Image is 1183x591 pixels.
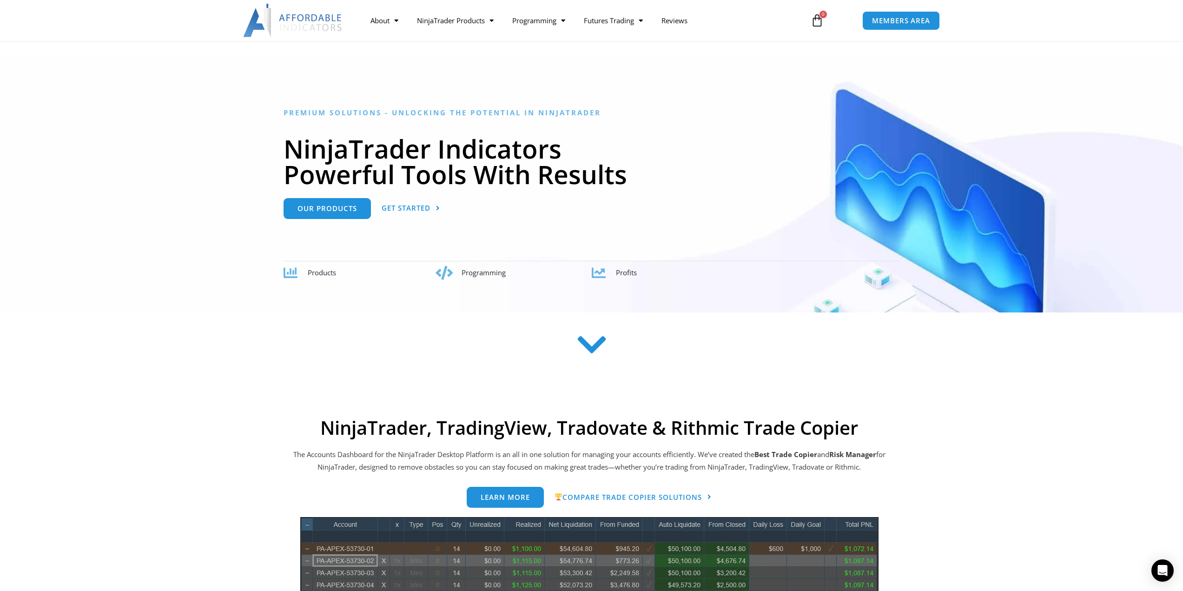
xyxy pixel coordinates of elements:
a: Our Products [284,198,371,219]
span: Learn more [481,494,530,501]
a: About [361,10,408,31]
img: LogoAI | Affordable Indicators – NinjaTrader [243,4,343,37]
span: Profits [616,268,637,277]
a: Futures Trading [575,10,652,31]
h1: NinjaTrader Indicators Powerful Tools With Results [284,136,899,187]
a: Programming [503,10,575,31]
span: Programming [462,268,506,277]
strong: Risk Manager [829,450,876,459]
b: Best Trade Copier [754,450,817,459]
p: The Accounts Dashboard for the NinjaTrader Desktop Platform is an all in one solution for managin... [292,448,887,474]
a: Learn more [467,487,544,508]
a: 0 [797,7,838,34]
span: MEMBERS AREA [872,17,930,24]
a: Reviews [652,10,697,31]
img: 🏆 [555,493,562,500]
span: 0 [820,11,827,18]
a: Get Started [382,198,440,219]
h2: NinjaTrader, TradingView, Tradovate & Rithmic Trade Copier [292,417,887,439]
a: NinjaTrader Products [408,10,503,31]
h6: Premium Solutions - Unlocking the Potential in NinjaTrader [284,108,899,117]
a: 🏆Compare Trade Copier Solutions [555,487,712,508]
span: Our Products [297,205,357,212]
nav: Menu [361,10,800,31]
span: Get Started [382,205,430,212]
span: Compare Trade Copier Solutions [555,493,702,501]
a: MEMBERS AREA [862,11,940,30]
div: Open Intercom Messenger [1151,559,1174,582]
span: Products [308,268,336,277]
